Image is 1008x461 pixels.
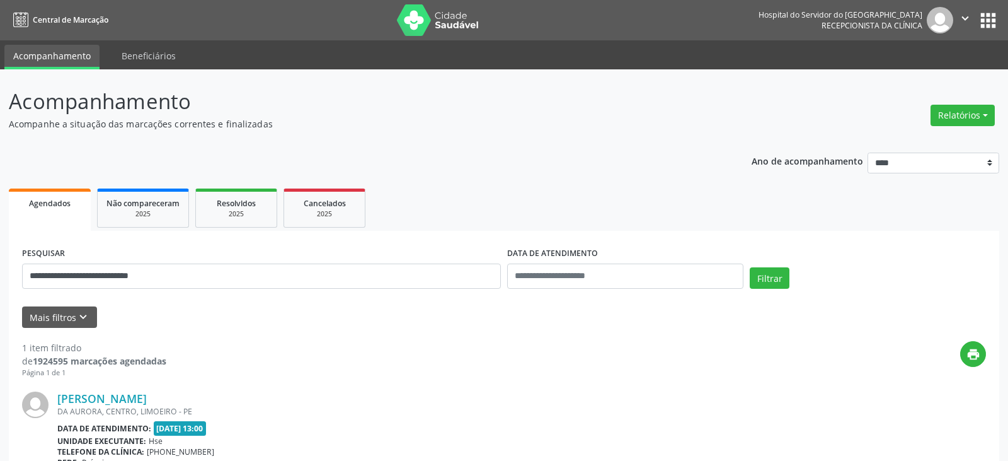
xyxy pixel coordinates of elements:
[113,45,185,67] a: Beneficiários
[106,198,180,209] span: Não compareceram
[147,446,214,457] span: [PHONE_NUMBER]
[29,198,71,209] span: Agendados
[752,153,863,168] p: Ano de acompanhamento
[57,423,151,434] b: Data de atendimento:
[57,446,144,457] b: Telefone da clínica:
[33,355,166,367] strong: 1924595 marcações agendadas
[958,11,972,25] i: 
[106,209,180,219] div: 2025
[293,209,356,219] div: 2025
[953,7,977,33] button: 
[960,341,986,367] button: print
[759,9,922,20] div: Hospital do Servidor do [GEOGRAPHIC_DATA]
[822,20,922,31] span: Recepcionista da clínica
[22,392,49,418] img: img
[149,436,163,446] span: Hse
[4,45,100,69] a: Acompanhamento
[9,9,108,30] a: Central de Marcação
[22,341,166,354] div: 1 item filtrado
[22,354,166,368] div: de
[304,198,346,209] span: Cancelados
[57,406,797,417] div: DA AURORA, CENTRO, LIMOEIRO - PE
[507,244,598,264] label: DATA DE ATENDIMENTO
[931,105,995,126] button: Relatórios
[9,117,702,131] p: Acompanhe a situação das marcações correntes e finalizadas
[750,267,789,289] button: Filtrar
[57,392,147,406] a: [PERSON_NAME]
[33,15,108,25] span: Central de Marcação
[76,310,90,324] i: keyboard_arrow_down
[217,198,256,209] span: Resolvidos
[22,306,97,329] button: Mais filtroskeyboard_arrow_down
[966,347,980,361] i: print
[22,368,166,378] div: Página 1 de 1
[977,9,999,32] button: apps
[205,209,268,219] div: 2025
[57,436,146,446] b: Unidade executante:
[927,7,953,33] img: img
[9,86,702,117] p: Acompanhamento
[154,421,207,436] span: [DATE] 13:00
[22,244,65,264] label: PESQUISAR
